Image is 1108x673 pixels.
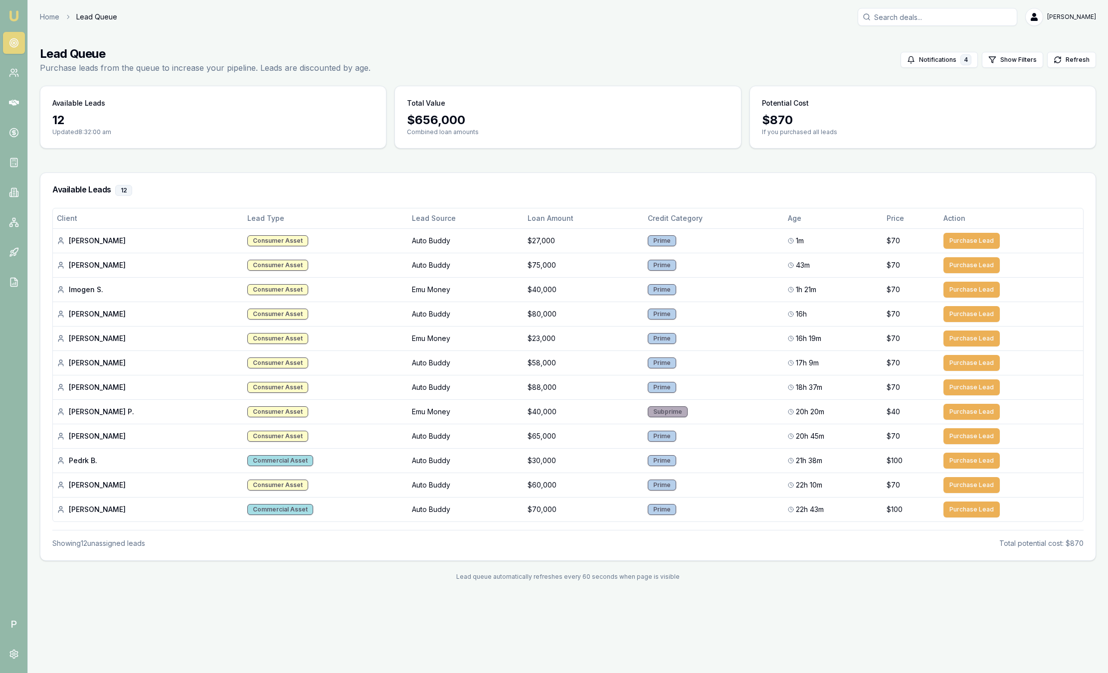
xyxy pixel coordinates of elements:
button: Refresh [1047,52,1096,68]
input: Search deals [858,8,1017,26]
span: P [3,613,25,635]
div: Prime [648,333,676,344]
span: 43m [796,260,810,270]
td: Auto Buddy [408,375,524,399]
span: $70 [887,236,900,246]
p: Purchase leads from the queue to increase your pipeline. Leads are discounted by age. [40,62,370,74]
div: Total potential cost: $870 [999,538,1084,548]
th: Loan Amount [524,208,644,228]
div: Prime [648,235,676,246]
td: Auto Buddy [408,448,524,473]
div: [PERSON_NAME] [57,382,239,392]
div: Consumer Asset [247,406,308,417]
td: Auto Buddy [408,497,524,521]
span: [PERSON_NAME] [1047,13,1096,21]
h3: Total Value [407,98,445,108]
td: Auto Buddy [408,473,524,497]
div: Subprime [648,406,688,417]
div: [PERSON_NAME] [57,358,239,368]
button: Purchase Lead [943,257,1000,273]
p: If you purchased all leads [762,128,1084,136]
div: Prime [648,480,676,491]
div: 12 [52,112,374,128]
div: [PERSON_NAME] [57,309,239,319]
span: $70 [887,431,900,441]
span: $100 [887,505,903,514]
span: 22h 10m [796,480,822,490]
span: $100 [887,456,903,466]
button: Purchase Lead [943,331,1000,346]
h3: Available Leads [52,185,1084,196]
th: Credit Category [644,208,784,228]
button: Purchase Lead [943,379,1000,395]
span: 20h 20m [796,407,824,417]
span: 1m [796,236,804,246]
div: Prime [648,382,676,393]
div: [PERSON_NAME] [57,260,239,270]
button: Purchase Lead [943,233,1000,249]
div: Prime [648,260,676,271]
td: Auto Buddy [408,424,524,448]
button: Show Filters [982,52,1043,68]
div: Consumer Asset [247,431,308,442]
a: Home [40,12,59,22]
div: [PERSON_NAME] [57,431,239,441]
div: Prime [648,284,676,295]
td: $70,000 [524,497,644,521]
td: $65,000 [524,424,644,448]
p: Combined loan amounts [407,128,729,136]
div: [PERSON_NAME] [57,236,239,246]
div: Imogen S. [57,285,239,295]
span: 21h 38m [796,456,822,466]
div: Consumer Asset [247,260,308,271]
td: $80,000 [524,302,644,326]
td: $88,000 [524,375,644,399]
div: [PERSON_NAME] P. [57,407,239,417]
td: Auto Buddy [408,350,524,375]
div: Commercial Asset [247,455,313,466]
td: $27,000 [524,228,644,253]
td: $40,000 [524,399,644,424]
td: Auto Buddy [408,253,524,277]
button: Purchase Lead [943,428,1000,444]
span: 22h 43m [796,505,824,514]
td: $58,000 [524,350,644,375]
div: Commercial Asset [247,504,313,515]
span: $70 [887,285,900,295]
span: 20h 45m [796,431,824,441]
td: $30,000 [524,448,644,473]
div: Lead queue automatically refreshes every 60 seconds when page is visible [40,573,1096,581]
h3: Available Leads [52,98,105,108]
span: 16h [796,309,807,319]
nav: breadcrumb [40,12,117,22]
th: Age [784,208,883,228]
th: Price [883,208,939,228]
div: Prime [648,455,676,466]
div: Consumer Asset [247,235,308,246]
div: Pedrk B. [57,456,239,466]
button: Purchase Lead [943,453,1000,469]
td: $23,000 [524,326,644,350]
span: $70 [887,309,900,319]
th: Action [939,208,1083,228]
span: 1h 21m [796,285,816,295]
td: Auto Buddy [408,302,524,326]
span: $70 [887,260,900,270]
td: Emu Money [408,277,524,302]
div: [PERSON_NAME] [57,334,239,343]
span: $70 [887,382,900,392]
span: 16h 19m [796,334,821,343]
button: Purchase Lead [943,355,1000,371]
button: Purchase Lead [943,502,1000,517]
div: Prime [648,309,676,320]
p: Updated 8:32:00 am [52,128,374,136]
th: Client [53,208,243,228]
div: Prime [648,431,676,442]
td: $60,000 [524,473,644,497]
button: Notifications4 [901,52,978,68]
button: Purchase Lead [943,477,1000,493]
button: Purchase Lead [943,404,1000,420]
h3: Potential Cost [762,98,809,108]
div: [PERSON_NAME] [57,505,239,514]
td: Emu Money [408,399,524,424]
